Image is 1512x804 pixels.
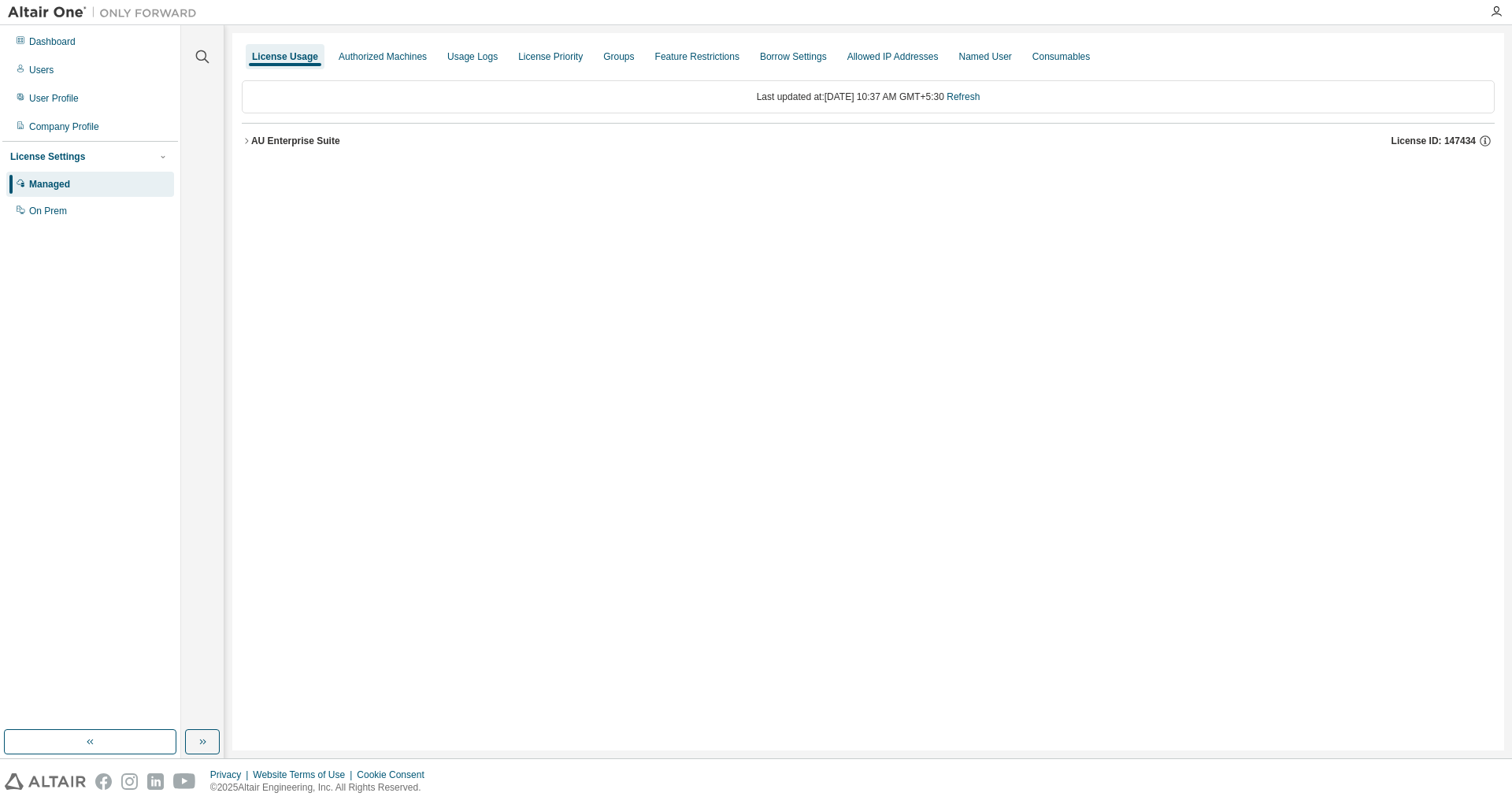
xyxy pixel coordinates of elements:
div: License Settings [10,150,85,163]
div: License Usage [252,50,318,63]
div: Managed [29,178,70,191]
img: Altair One [8,5,205,20]
div: Feature Restrictions [655,50,739,63]
img: youtube.svg [173,773,196,790]
img: altair_logo.svg [5,773,86,790]
div: Dashboard [29,35,76,48]
div: Allowed IP Addresses [847,50,939,63]
div: Company Profile [29,120,99,133]
div: Website Terms of Use [253,769,357,781]
div: Privacy [210,769,253,781]
button: AU Enterprise SuiteLicense ID: 147434 [242,124,1495,158]
a: Refresh [947,91,980,102]
img: instagram.svg [121,773,138,790]
span: License ID: 147434 [1392,135,1476,147]
div: Authorized Machines [339,50,427,63]
div: Groups [603,50,634,63]
div: User Profile [29,92,79,105]
div: Consumables [1032,50,1090,63]
div: Usage Logs [447,50,498,63]
div: Borrow Settings [760,50,827,63]
p: © 2025 Altair Engineering, Inc. All Rights Reserved. [210,781,434,795]
img: facebook.svg [95,773,112,790]
div: Named User [958,50,1011,63]
div: AU Enterprise Suite [251,135,340,147]
div: On Prem [29,205,67,217]
div: License Priority [518,50,583,63]
div: Cookie Consent [357,769,433,781]
div: Last updated at: [DATE] 10:37 AM GMT+5:30 [242,80,1495,113]
img: linkedin.svg [147,773,164,790]
div: Users [29,64,54,76]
